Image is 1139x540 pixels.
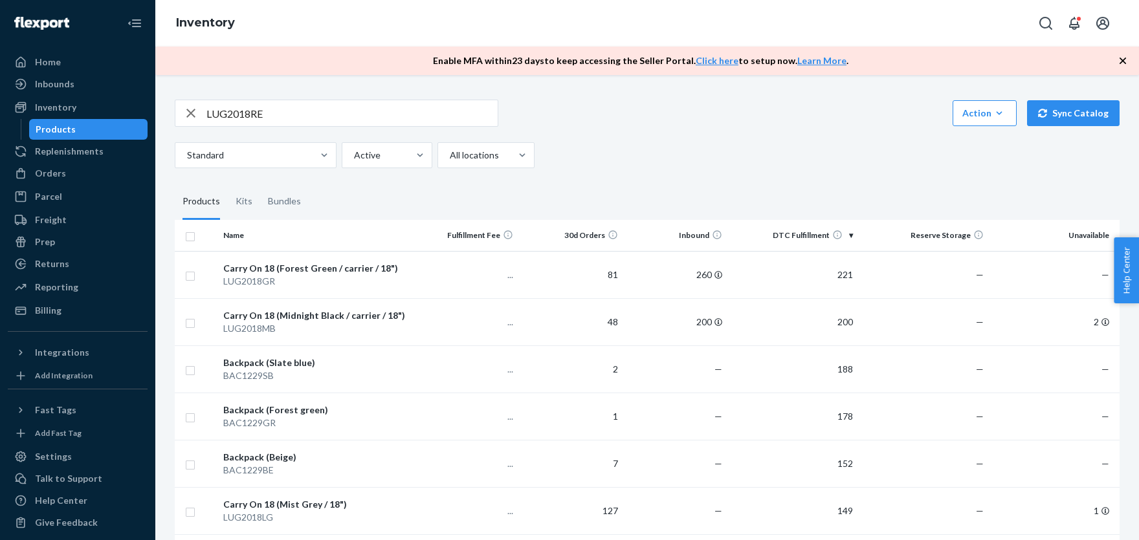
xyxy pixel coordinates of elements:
div: Integrations [35,346,89,359]
a: Orders [8,163,148,184]
div: Carry On 18 (Forest Green / carrier / 18") [223,262,409,275]
div: Kits [236,184,252,220]
div: Action [962,107,1007,120]
td: 127 [518,487,623,534]
a: Parcel [8,186,148,207]
img: Flexport logo [14,17,69,30]
a: Add Integration [8,368,148,383]
div: Fast Tags [35,404,76,416]
a: Home [8,52,148,72]
span: — [714,505,722,516]
div: Returns [35,257,69,270]
p: ... [419,268,513,281]
div: Give Feedback [35,516,98,529]
div: Inventory [35,101,76,114]
div: Orders [35,167,66,180]
th: Inbound [623,220,727,251]
div: Backpack (Slate blue) [223,356,409,369]
div: Inbounds [35,78,74,91]
button: Integrations [8,342,148,363]
button: Give Feedback [8,512,148,533]
a: Click here [696,55,738,66]
div: Carry On 18 (Mist Grey / 18") [223,498,409,511]
p: ... [419,363,513,376]
div: Reporting [35,281,78,294]
a: Learn More [797,55,846,66]
span: — [976,505,984,516]
span: — [1101,269,1109,280]
a: Billing [8,300,148,321]
div: Talk to Support [35,472,102,485]
a: Inventory [8,97,148,118]
div: Freight [35,213,67,226]
td: 200 [727,298,858,345]
a: Freight [8,210,148,230]
div: BAC1229SB [223,369,409,382]
div: Parcel [35,190,62,203]
button: Action [953,100,1017,126]
td: 200 [623,298,727,345]
a: Reporting [8,277,148,297]
th: Unavailable [989,220,1120,251]
p: Enable MFA within 23 days to keep accessing the Seller Portal. to setup now. . [433,54,848,67]
span: — [976,316,984,327]
td: 149 [727,487,858,534]
button: Help Center [1114,237,1139,303]
th: Reserve Storage [858,220,989,251]
span: — [714,363,722,374]
div: Replenishments [35,145,104,158]
td: 2 [989,298,1120,345]
ol: breadcrumbs [166,5,245,42]
div: Home [35,56,61,69]
p: ... [419,410,513,423]
div: LUG2018LG [223,511,409,524]
a: Replenishments [8,141,148,162]
div: Help Center [35,494,87,507]
span: — [976,269,984,280]
input: All locations [448,149,450,162]
td: 48 [518,298,623,345]
span: — [714,458,722,469]
td: 188 [727,345,858,393]
td: 1 [989,487,1120,534]
span: — [976,363,984,374]
a: Talk to Support [8,468,148,489]
input: Search inventory by name or sku [206,100,498,126]
span: — [1101,411,1109,422]
a: Help Center [8,490,148,511]
button: Sync Catalog [1027,100,1120,126]
th: Name [218,220,414,251]
button: Open Search Box [1033,10,1059,36]
div: Products [182,184,220,220]
th: 30d Orders [518,220,623,251]
div: Products [36,123,76,136]
td: 152 [727,440,858,487]
div: BAC1229BE [223,464,409,477]
a: Inventory [176,16,235,30]
a: Prep [8,232,148,252]
input: Standard [186,149,187,162]
button: Fast Tags [8,400,148,420]
button: Open account menu [1090,10,1116,36]
th: DTC Fulfillment [727,220,858,251]
a: Products [29,119,148,140]
p: ... [419,457,513,470]
td: 221 [727,251,858,298]
div: Backpack (Forest green) [223,404,409,416]
a: Inbounds [8,74,148,94]
a: Returns [8,254,148,274]
span: — [976,458,984,469]
td: 7 [518,440,623,487]
div: LUG2018GR [223,275,409,288]
th: Fulfillment Fee [414,220,518,251]
div: LUG2018MB [223,322,409,335]
td: 1 [518,393,623,440]
td: 260 [623,251,727,298]
div: Add Fast Tag [35,427,82,438]
div: Carry On 18 (Midnight Black / carrier / 18") [223,309,409,322]
span: — [1101,458,1109,469]
div: Add Integration [35,370,93,381]
div: Bundles [268,184,301,220]
div: Settings [35,450,72,463]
